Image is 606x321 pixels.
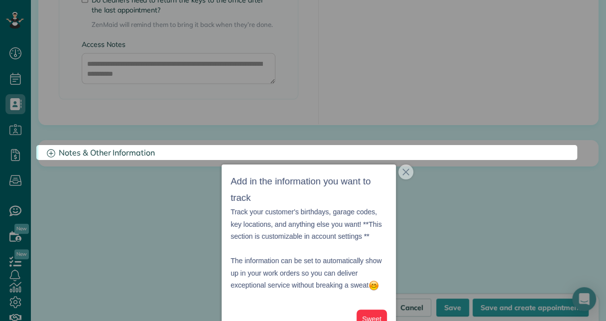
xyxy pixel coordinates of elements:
p: The information can be set to automatically show up in your work orders so you can deliver except... [231,243,387,292]
button: close, [398,164,413,179]
h3: Add in the information you want to track [231,173,387,206]
p: Track your customer's birthdays, garage codes, key locations, and anything else you want! **This ... [231,206,387,243]
img: :blush: [368,280,379,291]
a: Notes & Other Information [39,141,598,166]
